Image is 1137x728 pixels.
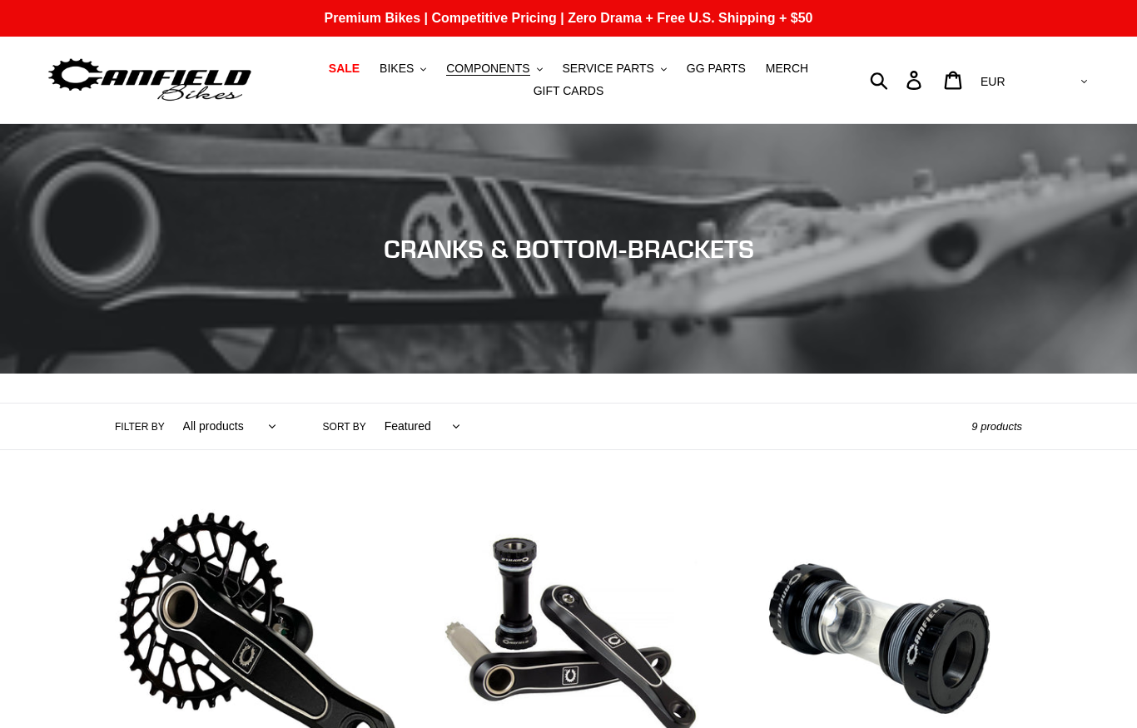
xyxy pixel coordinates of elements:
span: 9 products [971,420,1022,433]
span: SERVICE PARTS [562,62,653,76]
button: SERVICE PARTS [554,57,674,80]
a: GG PARTS [678,57,754,80]
span: CRANKS & BOTTOM-BRACKETS [384,234,754,264]
a: MERCH [757,57,817,80]
label: Filter by [115,419,165,434]
span: BIKES [380,62,414,76]
span: SALE [329,62,360,76]
label: Sort by [323,419,366,434]
button: BIKES [371,57,434,80]
span: COMPONENTS [446,62,529,76]
a: GIFT CARDS [525,80,613,102]
span: GIFT CARDS [534,84,604,98]
a: SALE [320,57,368,80]
button: COMPONENTS [438,57,550,80]
span: GG PARTS [687,62,746,76]
span: MERCH [766,62,808,76]
img: Canfield Bikes [46,54,254,106]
